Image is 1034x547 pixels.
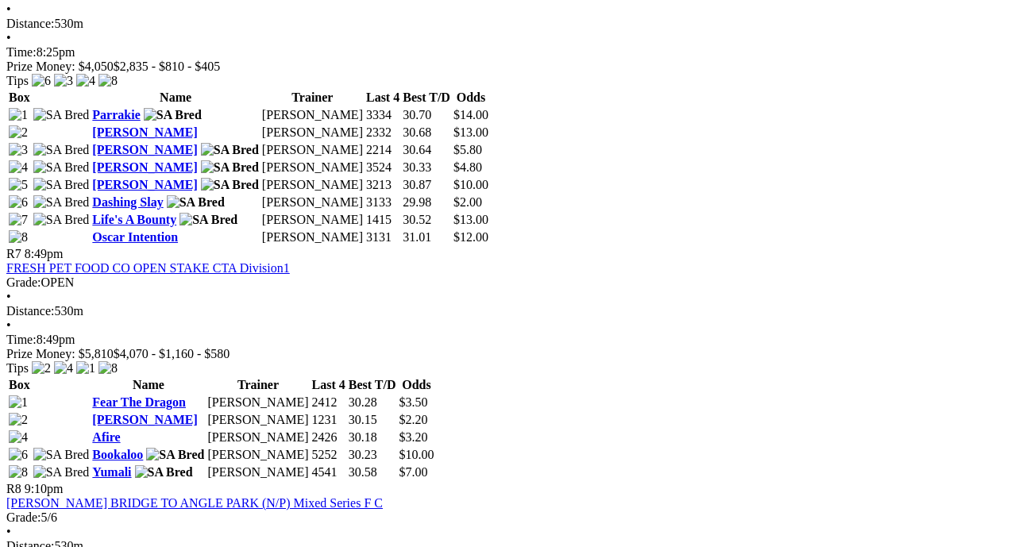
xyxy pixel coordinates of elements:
[6,275,41,289] span: Grade:
[92,430,120,444] a: Afire
[311,430,346,445] td: 2426
[92,395,186,409] a: Fear The Dragon
[32,74,51,88] img: 6
[98,74,118,88] img: 8
[399,448,434,461] span: $10.00
[146,448,204,462] img: SA Bred
[261,107,364,123] td: [PERSON_NAME]
[33,178,90,192] img: SA Bred
[399,395,428,409] span: $3.50
[365,142,400,158] td: 2214
[365,125,400,141] td: 2332
[348,447,397,463] td: 30.23
[311,412,346,428] td: 1231
[6,510,41,524] span: Grade:
[365,229,400,245] td: 3131
[135,465,193,480] img: SA Bred
[6,45,37,59] span: Time:
[92,160,197,174] a: [PERSON_NAME]
[33,143,90,157] img: SA Bred
[402,107,451,123] td: 30.70
[91,377,205,393] th: Name
[6,304,1028,318] div: 530m
[32,361,51,376] img: 2
[365,212,400,228] td: 1415
[76,74,95,88] img: 4
[76,361,95,376] img: 1
[399,377,435,393] th: Odds
[9,448,28,462] img: 6
[453,213,488,226] span: $13.00
[206,430,309,445] td: [PERSON_NAME]
[311,447,346,463] td: 5252
[9,160,28,175] img: 4
[33,160,90,175] img: SA Bred
[9,378,30,391] span: Box
[261,212,364,228] td: [PERSON_NAME]
[6,333,37,346] span: Time:
[92,195,163,209] a: Dashing Slay
[33,195,90,210] img: SA Bred
[206,395,309,410] td: [PERSON_NAME]
[399,413,428,426] span: $2.20
[261,177,364,193] td: [PERSON_NAME]
[9,195,28,210] img: 6
[33,213,90,227] img: SA Bred
[402,229,451,245] td: 31.01
[9,213,28,227] img: 7
[54,361,73,376] img: 4
[9,395,28,410] img: 1
[402,142,451,158] td: 30.64
[348,430,397,445] td: 30.18
[348,412,397,428] td: 30.15
[311,377,346,393] th: Last 4
[6,361,29,375] span: Tips
[6,275,1028,290] div: OPEN
[348,377,397,393] th: Best T/D
[25,482,64,495] span: 9:10pm
[348,395,397,410] td: 30.28
[365,107,400,123] td: 3334
[92,213,176,226] a: Life's A Bounty
[6,17,54,30] span: Distance:
[402,195,451,210] td: 29.98
[6,45,1028,60] div: 8:25pm
[6,60,1028,74] div: Prize Money: $4,050
[9,143,28,157] img: 3
[453,195,482,209] span: $2.00
[261,229,364,245] td: [PERSON_NAME]
[114,60,221,73] span: $2,835 - $810 - $405
[6,74,29,87] span: Tips
[179,213,237,227] img: SA Bred
[453,178,488,191] span: $10.00
[25,247,64,260] span: 8:49pm
[92,143,197,156] a: [PERSON_NAME]
[201,178,259,192] img: SA Bred
[9,178,28,192] img: 5
[365,195,400,210] td: 3133
[453,90,489,106] th: Odds
[6,347,1028,361] div: Prize Money: $5,810
[9,413,28,427] img: 2
[92,413,197,426] a: [PERSON_NAME]
[92,108,140,121] a: Parrakie
[9,465,28,480] img: 8
[365,90,400,106] th: Last 4
[261,142,364,158] td: [PERSON_NAME]
[6,525,11,538] span: •
[92,125,197,139] a: [PERSON_NAME]
[399,430,428,444] span: $3.20
[261,195,364,210] td: [PERSON_NAME]
[206,377,309,393] th: Trainer
[6,247,21,260] span: R7
[92,465,131,479] a: Yumali
[54,74,73,88] img: 3
[92,448,143,461] a: Bookaloo
[206,447,309,463] td: [PERSON_NAME]
[9,230,28,245] img: 8
[6,290,11,303] span: •
[167,195,225,210] img: SA Bred
[6,496,383,510] a: [PERSON_NAME] BRIDGE TO ANGLE PARK (N/P) Mixed Series F C
[33,448,90,462] img: SA Bred
[453,160,482,174] span: $4.80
